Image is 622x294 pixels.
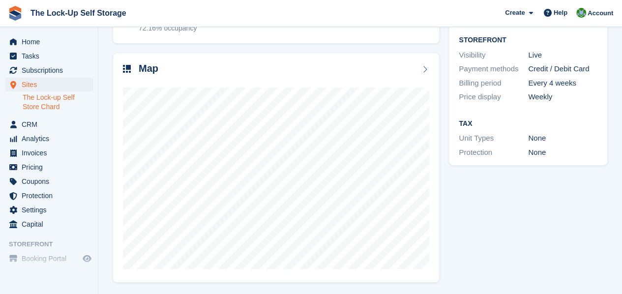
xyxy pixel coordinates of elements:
[5,146,93,160] a: menu
[5,252,93,265] a: menu
[528,91,597,103] div: Weekly
[5,35,93,49] a: menu
[22,203,81,217] span: Settings
[23,93,93,112] a: The Lock-up Self Store Chard
[5,203,93,217] a: menu
[22,35,81,49] span: Home
[5,63,93,77] a: menu
[8,6,23,21] img: stora-icon-8386f47178a22dfd0bd8f6a31ec36ba5ce8667c1dd55bd0f319d3a0aa187defe.svg
[459,50,528,61] div: Visibility
[139,23,197,33] div: 72.16% occupancy
[459,63,528,75] div: Payment methods
[22,63,81,77] span: Subscriptions
[123,65,131,73] img: map-icn-33ee37083ee616e46c38cad1a60f524a97daa1e2b2c8c0bc3eb3415660979fc1.svg
[5,160,93,174] a: menu
[5,78,93,91] a: menu
[459,147,528,158] div: Protection
[5,49,93,63] a: menu
[22,189,81,203] span: Protection
[5,217,93,231] a: menu
[22,132,81,146] span: Analytics
[5,132,93,146] a: menu
[5,175,93,188] a: menu
[27,5,130,21] a: The Lock-Up Self Storage
[22,160,81,174] span: Pricing
[5,189,93,203] a: menu
[459,36,597,44] h2: Storefront
[22,78,81,91] span: Sites
[22,49,81,63] span: Tasks
[528,50,597,61] div: Live
[459,78,528,89] div: Billing period
[459,91,528,103] div: Price display
[528,78,597,89] div: Every 4 weeks
[9,239,98,249] span: Storefront
[22,217,81,231] span: Capital
[113,53,439,283] a: Map
[528,133,597,144] div: None
[81,253,93,265] a: Preview store
[22,146,81,160] span: Invoices
[576,8,586,18] img: Andrew Beer
[22,252,81,265] span: Booking Portal
[139,63,158,74] h2: Map
[459,133,528,144] div: Unit Types
[528,63,597,75] div: Credit / Debit Card
[588,8,613,18] span: Account
[554,8,567,18] span: Help
[528,147,597,158] div: None
[459,120,597,128] h2: Tax
[5,118,93,131] a: menu
[505,8,525,18] span: Create
[22,118,81,131] span: CRM
[22,175,81,188] span: Coupons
